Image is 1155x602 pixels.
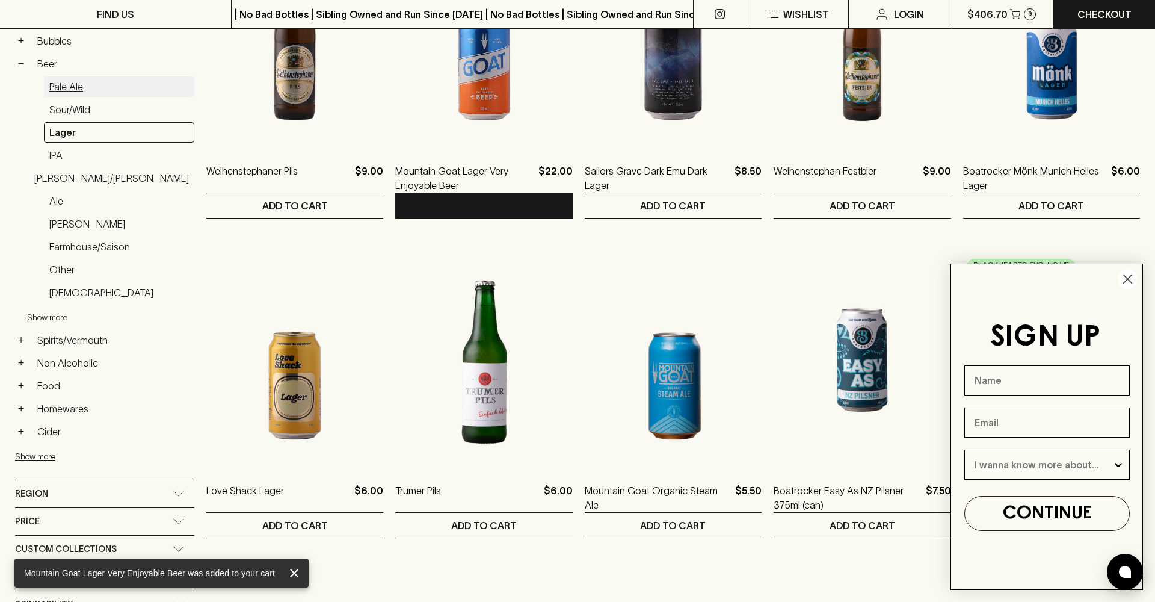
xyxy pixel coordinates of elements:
a: Sour/Wild [44,99,194,120]
input: I wanna know more about... [975,450,1112,479]
button: − [15,58,27,70]
img: Trumer Pils [395,255,572,465]
a: Trumer Pils [395,483,441,512]
p: $8.50 [735,164,762,193]
button: ADD TO CART [395,193,572,218]
p: $6.00 [354,483,383,512]
div: Custom Collections [15,536,194,563]
p: ADD TO CART [1018,199,1084,213]
a: Boatrocker Easy As NZ Pilsner 375ml (can) [774,483,920,512]
p: $406.70 [967,7,1008,22]
a: Boatrocker Mönk Munich Helles Lager [963,164,1106,193]
p: $9.00 [355,164,383,193]
a: Spirits/Vermouth [32,330,194,350]
p: ADD TO CART [451,518,517,533]
button: ADD TO CART [963,193,1140,218]
a: Beer [32,54,194,74]
a: Weihenstephaner Pils [206,164,298,193]
button: ADD TO CART [585,193,762,218]
button: ADD TO CART [774,513,950,538]
img: Love Shack Lager [206,255,383,465]
div: Region [15,480,194,507]
a: [PERSON_NAME] [44,214,194,234]
button: + [15,357,27,369]
a: Non Alcoholic [32,353,194,373]
a: Mountain Goat Lager Very Enjoyable Beer [395,164,533,193]
a: Sailors Grave Dark Emu Dark Lager [585,164,730,193]
a: [DEMOGRAPHIC_DATA] [44,282,194,303]
p: ADD TO CART [262,199,328,213]
button: ADD TO CART [774,193,950,218]
a: [PERSON_NAME]/[PERSON_NAME] [29,168,194,188]
a: Love Shack Lager [206,483,284,512]
a: Pale Ale [44,76,194,97]
button: + [15,380,27,392]
img: Mountain Goat Organic Steam Ale [585,255,762,465]
p: ADD TO CART [640,518,706,533]
a: Farmhouse/Saison [44,237,194,257]
img: Boatrocker Easy As NZ Pilsner 375ml (can) [774,255,950,465]
input: Name [964,365,1130,396]
a: Other [44,259,194,280]
div: Price [15,508,194,535]
div: Mountain Goat Lager Very Enjoyable Beer was added to your cart [24,562,275,584]
a: Cider [32,421,194,442]
a: Lager [44,122,194,143]
button: close [285,563,304,583]
p: Checkout [1077,7,1132,22]
button: + [15,334,27,346]
a: Food [32,376,194,396]
p: $5.50 [735,483,762,512]
button: ADD TO CART [206,513,383,538]
button: + [15,426,27,438]
p: $6.00 [544,483,573,512]
a: Mountain Goat Organic Steam Ale [585,483,730,512]
a: IPA [44,145,194,166]
p: ADD TO CART [262,518,328,533]
span: Region [15,486,48,501]
button: Show more [15,444,173,469]
span: SIGN UP [990,324,1100,352]
button: ADD TO CART [585,513,762,538]
p: $7.50 [926,483,951,512]
button: ADD TO CART [206,193,383,218]
button: Close dialog [1117,268,1138,290]
p: ADD TO CART [830,199,895,213]
p: FIND US [97,7,134,22]
p: $9.00 [923,164,951,193]
button: Show more [27,305,185,330]
p: Wishlist [783,7,829,22]
a: Weihenstephan Festbier [774,164,876,193]
p: 9 [1028,11,1032,17]
p: $6.00 [1111,164,1140,193]
div: FLYOUT Form [938,252,1155,602]
p: ADD TO CART [640,199,706,213]
p: ADD TO CART [830,518,895,533]
span: Custom Collections [15,542,117,557]
p: $22.00 [538,164,573,193]
p: ADD TO CART [451,199,517,213]
a: Homewares [32,399,194,419]
a: Bubbles [32,31,194,51]
button: + [15,35,27,47]
button: + [15,403,27,415]
a: Ale [44,191,194,211]
img: bubble-icon [1119,566,1131,578]
p: Login [894,7,924,22]
button: Show Options [1112,450,1124,479]
input: Email [964,408,1130,438]
button: CONTINUE [964,496,1130,531]
button: ADD TO CART [395,513,572,538]
span: Price [15,514,40,529]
